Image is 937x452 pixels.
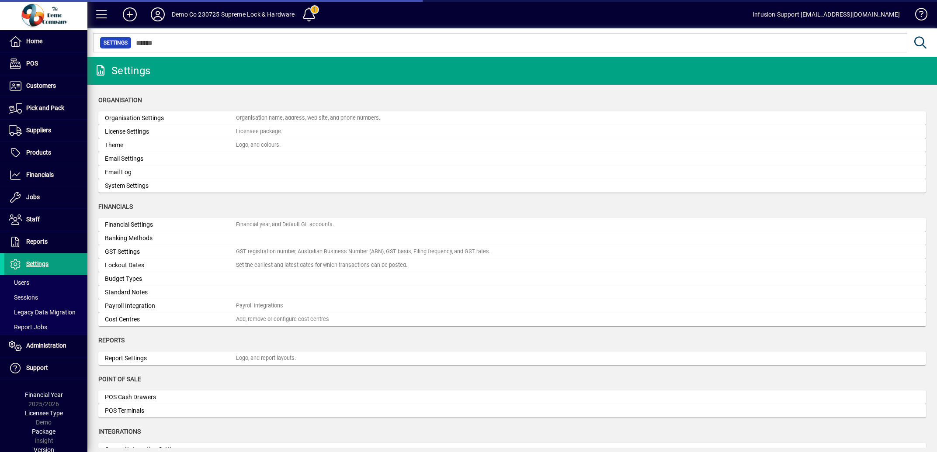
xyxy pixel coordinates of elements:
[26,82,56,89] span: Customers
[98,97,142,104] span: Organisation
[236,114,380,122] div: Organisation name, address, web site, and phone numbers.
[98,166,926,179] a: Email Log
[26,127,51,134] span: Suppliers
[26,260,49,267] span: Settings
[26,38,42,45] span: Home
[98,352,926,365] a: Report SettingsLogo, and report layouts.
[26,364,48,371] span: Support
[26,238,48,245] span: Reports
[236,315,329,324] div: Add, remove or configure cost centres
[105,247,236,256] div: GST Settings
[9,294,38,301] span: Sessions
[98,245,926,259] a: GST SettingsGST registration number, Australian Business Number (ABN), GST basis, Filing frequenc...
[4,305,87,320] a: Legacy Data Migration
[236,141,281,149] div: Logo, and colours.
[105,234,236,243] div: Banking Methods
[94,64,150,78] div: Settings
[116,7,144,22] button: Add
[105,220,236,229] div: Financial Settings
[26,342,66,349] span: Administration
[98,259,926,272] a: Lockout DatesSet the earliest and latest dates for which transactions can be posted.
[25,391,63,398] span: Financial Year
[98,125,926,138] a: License SettingsLicensee package.
[98,404,926,417] a: POS Terminals
[105,315,236,324] div: Cost Centres
[236,261,407,269] div: Set the earliest and latest dates for which transactions can be posted.
[25,410,63,417] span: Licensee Type
[26,104,64,111] span: Pick and Pack
[98,286,926,299] a: Standard Notes
[236,302,283,310] div: Payroll Integrations
[9,279,29,286] span: Users
[4,209,87,231] a: Staff
[105,406,236,415] div: POS Terminals
[98,218,926,231] a: Financial SettingsFinancial year, and Default GL accounts.
[105,154,236,163] div: Email Settings
[104,38,128,47] span: Settings
[98,428,141,435] span: Integrations
[753,7,900,21] div: Infusion Support [EMAIL_ADDRESS][DOMAIN_NAME]
[4,231,87,253] a: Reports
[98,272,926,286] a: Budget Types
[98,390,926,404] a: POS Cash Drawers
[105,114,236,123] div: Organisation Settings
[236,354,296,362] div: Logo, and report layouts.
[9,324,47,331] span: Report Jobs
[4,75,87,97] a: Customers
[105,288,236,297] div: Standard Notes
[4,53,87,75] a: POS
[32,428,56,435] span: Package
[4,335,87,357] a: Administration
[236,221,334,229] div: Financial year, and Default GL accounts.
[236,248,490,256] div: GST registration number, Australian Business Number (ABN), GST basis, Filing frequency, and GST r...
[105,181,236,190] div: System Settings
[26,171,54,178] span: Financials
[4,164,87,186] a: Financials
[4,120,87,141] a: Suppliers
[98,203,133,210] span: Financials
[26,149,51,156] span: Products
[4,275,87,290] a: Users
[105,274,236,283] div: Budget Types
[98,138,926,152] a: ThemeLogo, and colours.
[105,127,236,136] div: License Settings
[4,97,87,119] a: Pick and Pack
[4,320,87,335] a: Report Jobs
[4,186,87,208] a: Jobs
[98,299,926,313] a: Payroll IntegrationPayroll Integrations
[26,193,40,200] span: Jobs
[98,111,926,125] a: Organisation SettingsOrganisation name, address, web site, and phone numbers.
[4,357,87,379] a: Support
[105,168,236,177] div: Email Log
[236,128,282,136] div: Licensee package.
[909,2,926,30] a: Knowledge Base
[172,7,295,21] div: Demo Co 230725 Supreme Lock & Hardware
[98,337,125,344] span: Reports
[98,152,926,166] a: Email Settings
[26,60,38,67] span: POS
[105,141,236,150] div: Theme
[26,216,40,223] span: Staff
[105,393,236,402] div: POS Cash Drawers
[4,290,87,305] a: Sessions
[98,231,926,245] a: Banking Methods
[98,313,926,326] a: Cost CentresAdd, remove or configure cost centres
[9,309,76,316] span: Legacy Data Migration
[144,7,172,22] button: Profile
[4,31,87,52] a: Home
[98,179,926,193] a: System Settings
[105,261,236,270] div: Lockout Dates
[4,142,87,164] a: Products
[98,376,141,383] span: Point of Sale
[105,354,236,363] div: Report Settings
[105,301,236,311] div: Payroll Integration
